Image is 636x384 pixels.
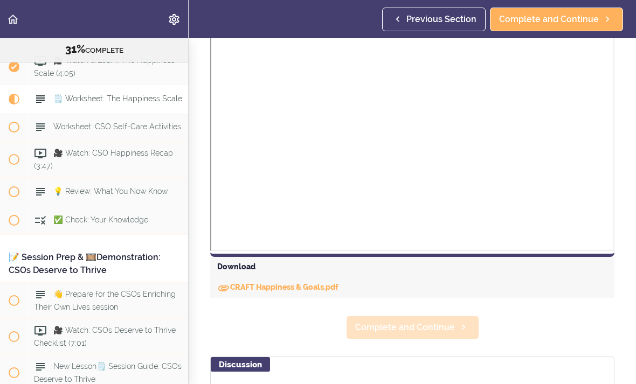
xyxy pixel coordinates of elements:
[490,8,623,31] a: Complete and Continue
[65,43,85,55] span: 31%
[53,122,181,131] span: Worksheet: CSO Self-Care Activities
[13,43,175,57] div: COMPLETE
[34,57,175,78] span: 🎥 Watch & Learn: The Happiness Scale (4:05)
[53,187,168,196] span: 💡 Review: What You Now Know
[406,13,476,26] span: Previous Section
[382,8,486,31] a: Previous Section
[53,215,148,224] span: ✅ Check: Your Knowledge
[34,362,182,383] span: New Lesson🗒️ Session Guide: CSOs Deserve to Thrive
[346,316,479,339] a: Complete and Continue
[217,282,230,295] svg: Download
[499,13,599,26] span: Complete and Continue
[211,357,270,372] div: Discussion
[6,13,19,26] svg: Back to course curriculum
[34,149,173,170] span: 🎥 Watch: CSO Happiness Recap (3:47)
[34,326,176,347] span: 🎥 Watch: CSOs Deserve to Thrive Checklist (7:01)
[355,321,455,334] span: Complete and Continue
[168,13,181,26] svg: Settings Menu
[53,94,182,103] span: 🗒️ Worksheet: The Happiness Scale
[210,257,614,277] div: Download
[217,283,338,291] a: DownloadCRAFT Happiness & Goals.pdf
[34,290,176,311] span: 👋 Prepare for the CSOs Enriching Their Own Lives session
